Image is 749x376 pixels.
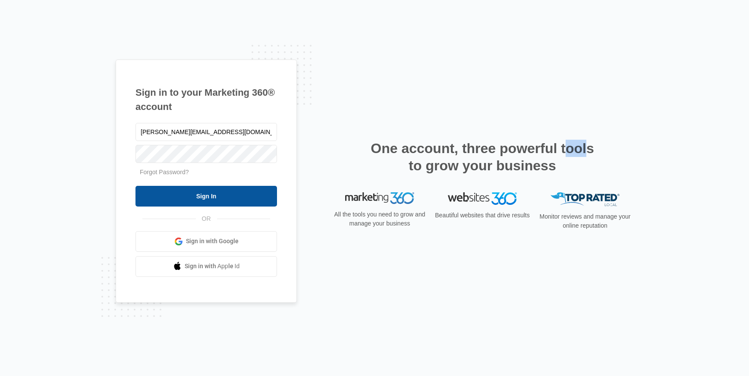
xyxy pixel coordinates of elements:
h2: One account, three powerful tools to grow your business [368,140,597,174]
h1: Sign in to your Marketing 360® account [135,85,277,114]
span: OR [196,214,217,223]
p: Monitor reviews and manage your online reputation [537,212,633,230]
input: Email [135,123,277,141]
img: Marketing 360 [345,192,414,204]
p: All the tools you need to grow and manage your business [331,210,428,228]
img: Top Rated Local [551,192,620,207]
span: Sign in with Google [186,237,239,246]
a: Forgot Password? [140,169,189,175]
span: Sign in with Apple Id [185,262,240,271]
input: Sign In [135,186,277,207]
a: Sign in with Google [135,231,277,252]
p: Beautiful websites that drive results [434,211,531,220]
a: Sign in with Apple Id [135,256,277,277]
img: Websites 360 [448,192,517,205]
